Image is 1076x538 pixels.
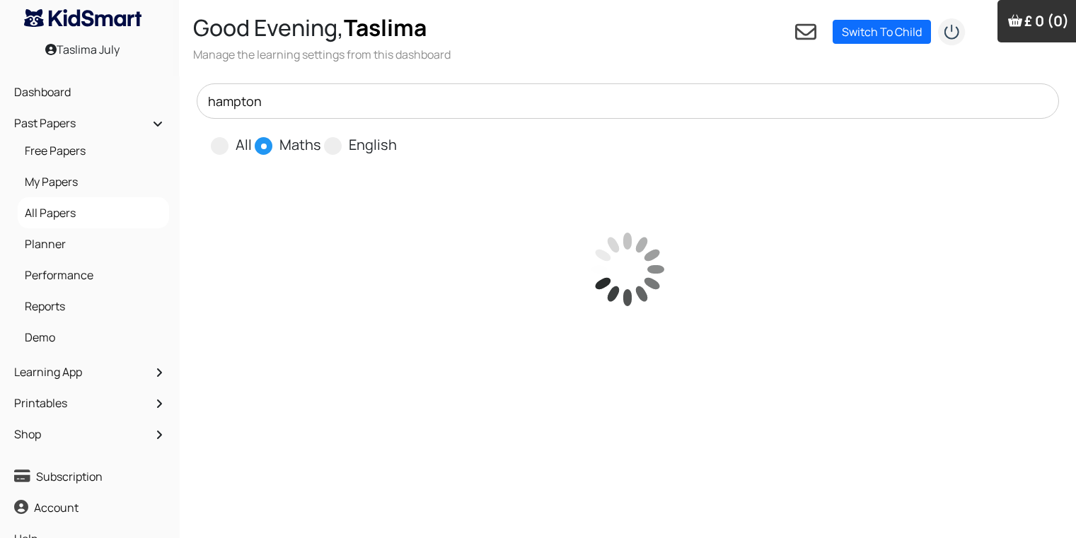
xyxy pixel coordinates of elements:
label: All [236,134,252,156]
a: Switch To Child [833,20,931,44]
a: Demo [21,325,166,349]
span: £ 0 (0) [1024,11,1069,30]
a: Past Papers [11,111,169,135]
a: Printables [11,391,169,415]
img: logout2.png [937,18,966,46]
img: paper is loading... [557,199,698,340]
a: Dashboard [11,80,169,104]
a: My Papers [21,170,166,194]
a: Subscription [11,464,169,489]
h2: Good Evening, [193,14,451,41]
a: Account [11,496,169,520]
a: Free Papers [21,139,166,163]
a: Reports [21,294,166,318]
input: Search by school name or any other keyword [197,83,1060,119]
a: Shop [11,422,169,446]
a: All Papers [21,201,166,225]
img: KidSmart logo [24,9,141,27]
h3: Manage the learning settings from this dashboard [193,47,451,62]
a: Performance [21,263,166,287]
img: Your items in the shopping basket [1008,13,1022,28]
span: Taslima [344,12,427,43]
label: Maths [279,134,321,156]
label: English [349,134,397,156]
a: Learning App [11,360,169,384]
a: Planner [21,232,166,256]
